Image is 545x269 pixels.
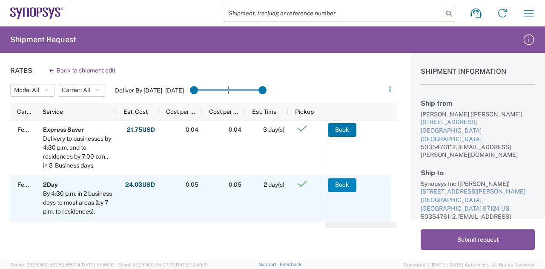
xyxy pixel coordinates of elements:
div: Synopsys Inc ([PERSON_NAME]) [421,180,535,188]
span: Est. Cost [123,108,148,115]
div: 5035476112, [EMAIL_ADDRESS][PERSON_NAME][DOMAIN_NAME] [421,143,535,159]
span: [DATE] 10:56:16 [80,262,114,267]
span: FedEx Express [17,181,58,188]
button: 24.03USD [125,178,155,192]
span: Server: 2025.16.0-82789e55714 [10,262,114,267]
button: Book [328,178,356,192]
span: FedEx Express [17,126,58,133]
div: 5035476112, [EMAIL_ADDRESS][DOMAIN_NAME] [421,213,535,228]
div: [GEOGRAPHIC_DATA], [GEOGRAPHIC_DATA] 97124 US [421,196,535,213]
span: 0.05 [186,181,198,188]
span: Client: 2025.16.0-8fc0770 [118,262,208,267]
b: Express Saver [43,126,84,133]
label: Deliver By [DATE] - [DATE] [115,87,184,94]
span: 0.05 [229,181,241,188]
b: 2Day [43,181,58,188]
a: Support [259,262,280,267]
div: By 4:30 p.m. in 2 business days to most areas (by 7 p.m. to residences). [43,189,113,216]
h1: Rates [10,67,32,75]
span: Carrier [17,108,32,115]
button: Carrier: All [58,84,106,97]
a: Feedback [280,262,301,267]
h1: Shipment Information [421,67,535,85]
input: Shipment, tracking or reference number [222,5,443,21]
h2: Ship to [421,169,535,177]
span: 0.04 [186,126,198,133]
button: Submit request [421,229,535,250]
span: Est. Time [252,108,277,115]
button: Back to shipment edit [43,63,122,78]
h2: Shipment Request [10,35,76,45]
span: Mode: All [14,86,40,94]
span: Service [43,108,63,115]
div: [GEOGRAPHIC_DATA] [GEOGRAPHIC_DATA] [421,127,535,143]
span: Carrier: All [62,86,91,94]
span: 0.04 [229,126,241,133]
span: 3 day(s) [263,126,284,133]
strong: 21.75 USD [127,126,155,134]
strong: 24.03 USD [125,181,155,189]
span: Copyright © [DATE]-[DATE] Agistix Inc., All Rights Reserved [404,261,535,269]
div: [PERSON_NAME] ([PERSON_NAME]) [421,110,535,118]
span: Cost per Mile [166,108,199,115]
span: [DATE] 10:40:19 [175,262,208,267]
button: Mode: All [10,84,55,97]
span: Pickup [295,108,314,115]
button: Book [328,123,356,137]
button: 21.75USD [126,123,155,137]
div: [STREET_ADDRESS] [421,118,535,127]
a: [STREET_ADDRESS][PERSON_NAME][GEOGRAPHIC_DATA], [GEOGRAPHIC_DATA] 97124 US [421,188,535,213]
span: 2 day(s) [264,181,284,188]
a: [STREET_ADDRESS][GEOGRAPHIC_DATA] [GEOGRAPHIC_DATA] [421,118,535,143]
div: [STREET_ADDRESS][PERSON_NAME] [421,188,535,196]
span: Cost per Mile [209,108,242,115]
h2: Ship from [421,99,535,107]
div: Delivery to businesses by 4:30 p.m. and to residences by 7:00 p.m., in 3-Business days. [43,134,113,170]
